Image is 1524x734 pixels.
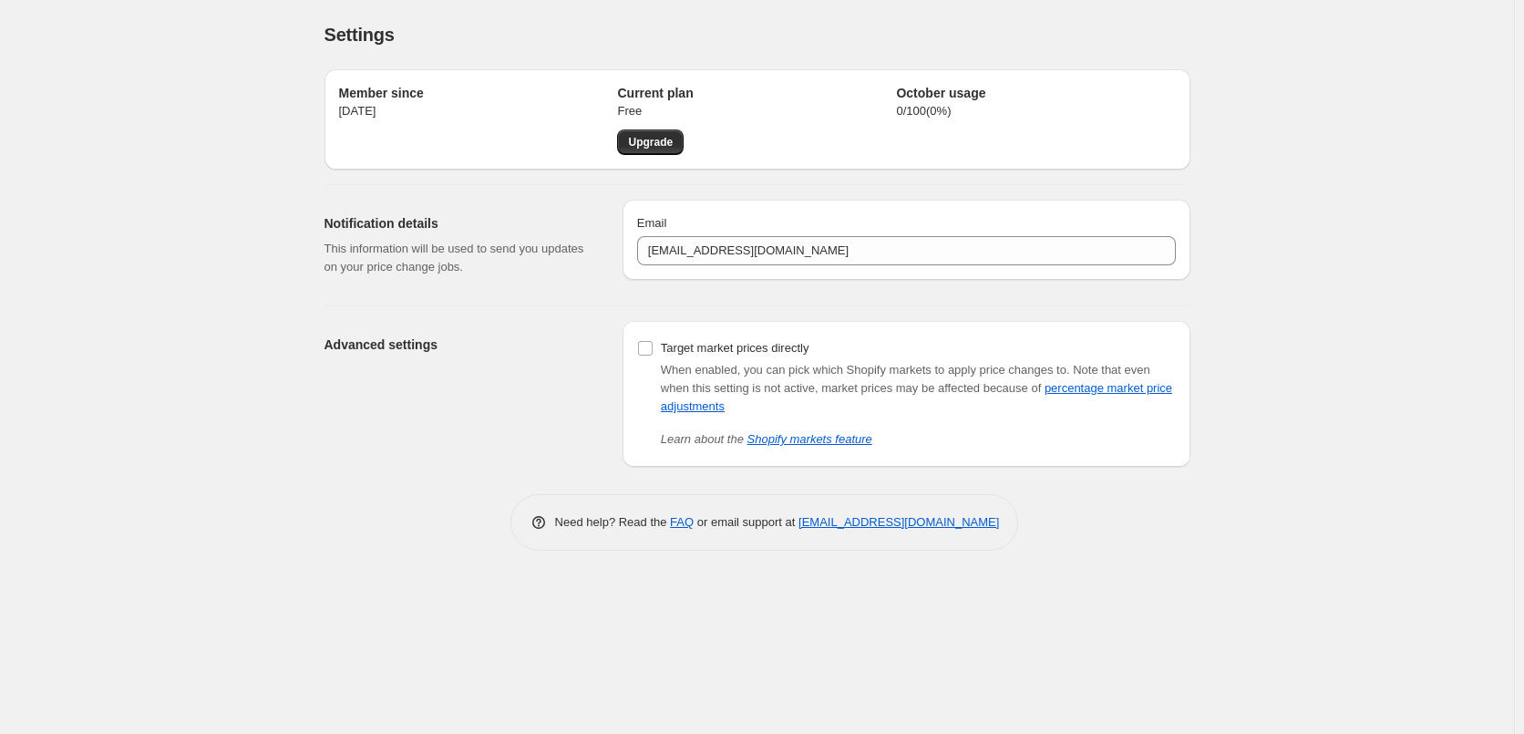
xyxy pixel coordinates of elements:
span: Upgrade [628,135,673,150]
h2: Current plan [617,84,896,102]
a: [EMAIL_ADDRESS][DOMAIN_NAME] [798,515,999,529]
h2: Member since [339,84,618,102]
span: Note that even when this setting is not active, market prices may be affected because of [661,363,1172,413]
span: Settings [324,25,395,45]
a: FAQ [670,515,694,529]
h2: October usage [896,84,1175,102]
span: Email [637,216,667,230]
p: [DATE] [339,102,618,120]
span: or email support at [694,515,798,529]
h2: Advanced settings [324,336,593,354]
a: Upgrade [617,129,684,155]
span: Target market prices directly [661,341,809,355]
p: 0 / 100 ( 0 %) [896,102,1175,120]
i: Learn about the [661,432,872,446]
span: Need help? Read the [555,515,671,529]
p: Free [617,102,896,120]
h2: Notification details [324,214,593,233]
a: Shopify markets feature [747,432,872,446]
p: This information will be used to send you updates on your price change jobs. [324,240,593,276]
span: When enabled, you can pick which Shopify markets to apply price changes to. [661,363,1070,377]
